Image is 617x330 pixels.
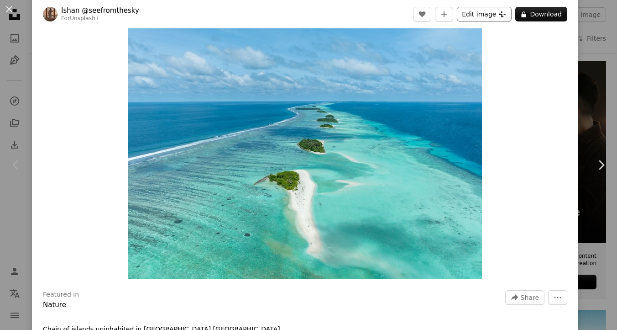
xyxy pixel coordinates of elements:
[413,7,431,21] button: Like
[43,290,79,299] h3: Featured in
[457,7,512,21] button: Edit image
[505,290,544,305] button: Share this image
[128,14,482,279] button: Zoom in on this image
[61,15,139,22] div: For
[70,15,100,21] a: Unsplash+
[61,6,139,15] a: Ishan @seefromthesky
[521,291,539,304] span: Share
[548,290,567,305] button: More Actions
[43,301,66,309] a: Nature
[515,7,567,21] button: Download
[435,7,453,21] button: Add to Collection
[128,14,482,279] img: an aerial view of an island in the middle of the ocean
[43,7,58,21] img: Go to Ishan @seefromthesky's profile
[585,121,617,209] a: Next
